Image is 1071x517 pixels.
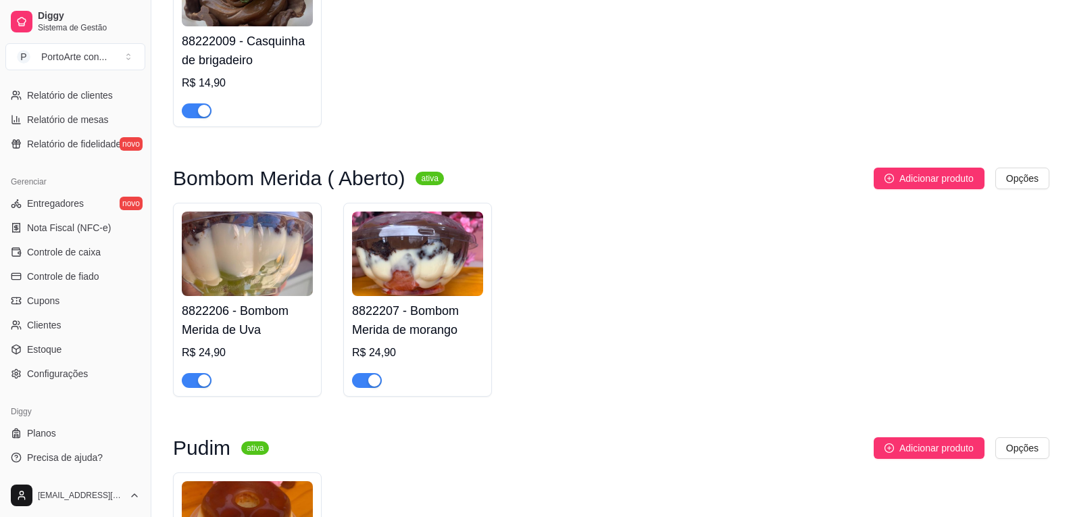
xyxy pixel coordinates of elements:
[5,43,145,70] button: Select a team
[5,5,145,38] a: DiggySistema de Gestão
[5,401,145,422] div: Diggy
[995,168,1049,189] button: Opções
[17,50,30,64] span: P
[5,84,145,106] a: Relatório de clientes
[182,212,313,296] img: product-image
[241,441,269,455] sup: ativa
[27,221,111,235] span: Nota Fiscal (NFC-e)
[182,75,313,91] div: R$ 14,90
[27,318,61,332] span: Clientes
[5,339,145,360] a: Estoque
[352,212,483,296] img: product-image
[1006,171,1039,186] span: Opções
[885,443,894,453] span: plus-circle
[995,437,1049,459] button: Opções
[27,367,88,380] span: Configurações
[173,440,230,456] h3: Pudim
[352,301,483,339] h4: 8822207 - Bombom Merida de morango
[5,133,145,155] a: Relatório de fidelidadenovo
[5,290,145,312] a: Cupons
[5,241,145,263] a: Controle de caixa
[27,113,109,126] span: Relatório de mesas
[5,217,145,239] a: Nota Fiscal (NFC-e)
[182,345,313,361] div: R$ 24,90
[38,22,140,33] span: Sistema de Gestão
[885,174,894,183] span: plus-circle
[874,168,985,189] button: Adicionar produto
[1006,441,1039,456] span: Opções
[874,437,985,459] button: Adicionar produto
[5,109,145,130] a: Relatório de mesas
[27,343,61,356] span: Estoque
[899,441,974,456] span: Adicionar produto
[38,10,140,22] span: Diggy
[27,451,103,464] span: Precisa de ajuda?
[5,314,145,336] a: Clientes
[5,363,145,385] a: Configurações
[41,50,107,64] div: PortoArte con ...
[5,266,145,287] a: Controle de fiado
[5,447,145,468] a: Precisa de ajuda?
[5,422,145,444] a: Planos
[27,245,101,259] span: Controle de caixa
[182,301,313,339] h4: 8822206 - Bombom Merida de Uva
[27,137,121,151] span: Relatório de fidelidade
[899,171,974,186] span: Adicionar produto
[173,170,405,187] h3: Bombom Merida ( Aberto)
[5,193,145,214] a: Entregadoresnovo
[416,172,443,185] sup: ativa
[27,89,113,102] span: Relatório de clientes
[27,197,84,210] span: Entregadores
[5,171,145,193] div: Gerenciar
[182,32,313,70] h4: 88222009 - Casquinha de brigadeiro
[352,345,483,361] div: R$ 24,90
[27,294,59,307] span: Cupons
[5,479,145,512] button: [EMAIL_ADDRESS][DOMAIN_NAME]
[27,270,99,283] span: Controle de fiado
[38,490,124,501] span: [EMAIL_ADDRESS][DOMAIN_NAME]
[27,426,56,440] span: Planos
